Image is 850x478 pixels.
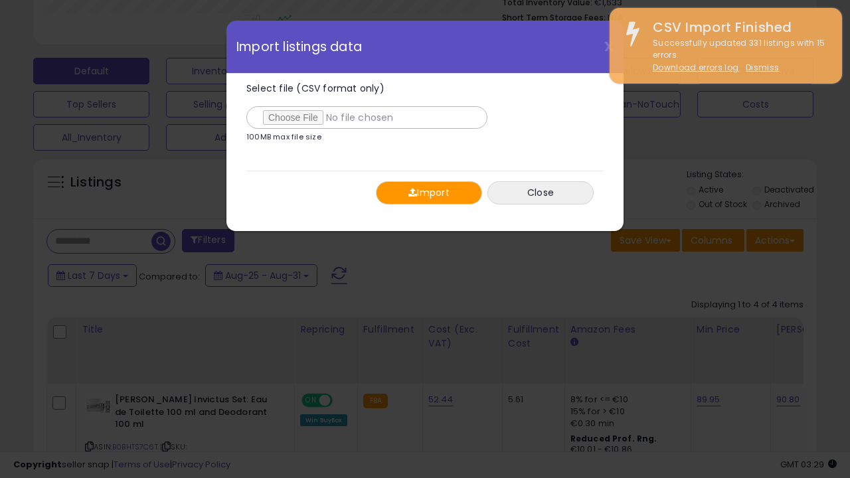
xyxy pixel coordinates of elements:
div: Successfully updated 331 listings with 15 errors. [643,37,832,74]
p: 100MB max file size [246,133,321,141]
u: Dismiss [746,62,779,73]
button: Close [487,181,594,204]
a: Download errors log [653,62,738,73]
span: X [604,37,614,56]
button: Import [376,181,482,204]
span: Import listings data [236,40,362,53]
div: CSV Import Finished [643,18,832,37]
span: Select file (CSV format only) [246,82,384,95]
